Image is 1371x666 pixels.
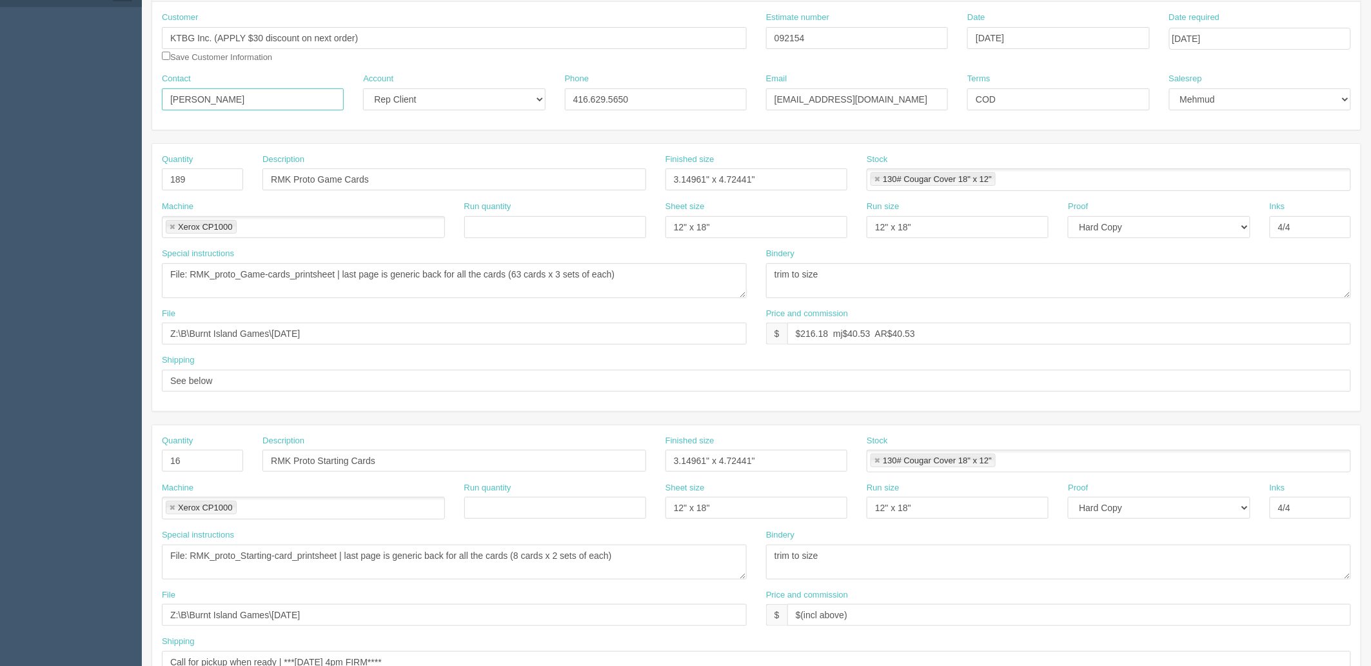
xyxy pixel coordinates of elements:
div: $ [766,604,787,626]
label: Special instructions [162,529,234,541]
label: Date [967,12,985,24]
label: Sheet size [666,482,705,494]
label: Bindery [766,529,794,541]
textarea: trim to size [766,545,1351,580]
label: Terms [967,73,990,85]
div: 130# Cougar Cover 18" x 12" [883,175,992,183]
label: Run size [867,482,900,494]
label: Estimate number [766,12,829,24]
label: File [162,308,175,320]
label: Shipping [162,354,195,367]
label: Price and commission [766,589,848,601]
label: Contact [162,73,191,85]
label: Sheet size [666,201,705,213]
label: Run quantity [464,482,511,494]
textarea: trim to size [766,263,1351,298]
label: Proof [1068,482,1088,494]
label: File [162,589,175,601]
div: $ [766,323,787,345]
label: Run quantity [464,201,511,213]
label: Description [262,154,304,166]
label: Customer [162,12,198,24]
label: Machine [162,201,193,213]
label: Date required [1169,12,1220,24]
label: Price and commission [766,308,848,320]
label: Proof [1068,201,1088,213]
label: Finished size [666,154,715,166]
label: Stock [867,435,888,447]
label: Bindery [766,248,794,260]
div: 130# Cougar Cover 18" x 12" [883,456,992,465]
label: Finished size [666,435,715,447]
label: Inks [1270,482,1285,494]
textarea: File: RMK_proto_Game-cards_printsheet | last page is generic back for all the cards (63 cards x 3... [162,263,747,298]
label: Special instructions [162,248,234,260]
label: Quantity [162,435,193,447]
label: Quantity [162,154,193,166]
textarea: File: RMK_proto_Starting-card_printsheet | last page is generic back for all the cards (8 cards x... [162,545,747,580]
label: Salesrep [1169,73,1202,85]
label: Stock [867,154,888,166]
label: Inks [1270,201,1285,213]
div: Xerox CP1000 [178,503,233,512]
div: Save Customer Information [162,12,747,63]
div: Xerox CP1000 [178,223,233,231]
label: Shipping [162,636,195,648]
label: Description [262,435,304,447]
label: Machine [162,482,193,494]
input: Enter customer name [162,27,747,49]
label: Email [766,73,787,85]
label: Phone [565,73,589,85]
label: Account [363,73,393,85]
label: Run size [867,201,900,213]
